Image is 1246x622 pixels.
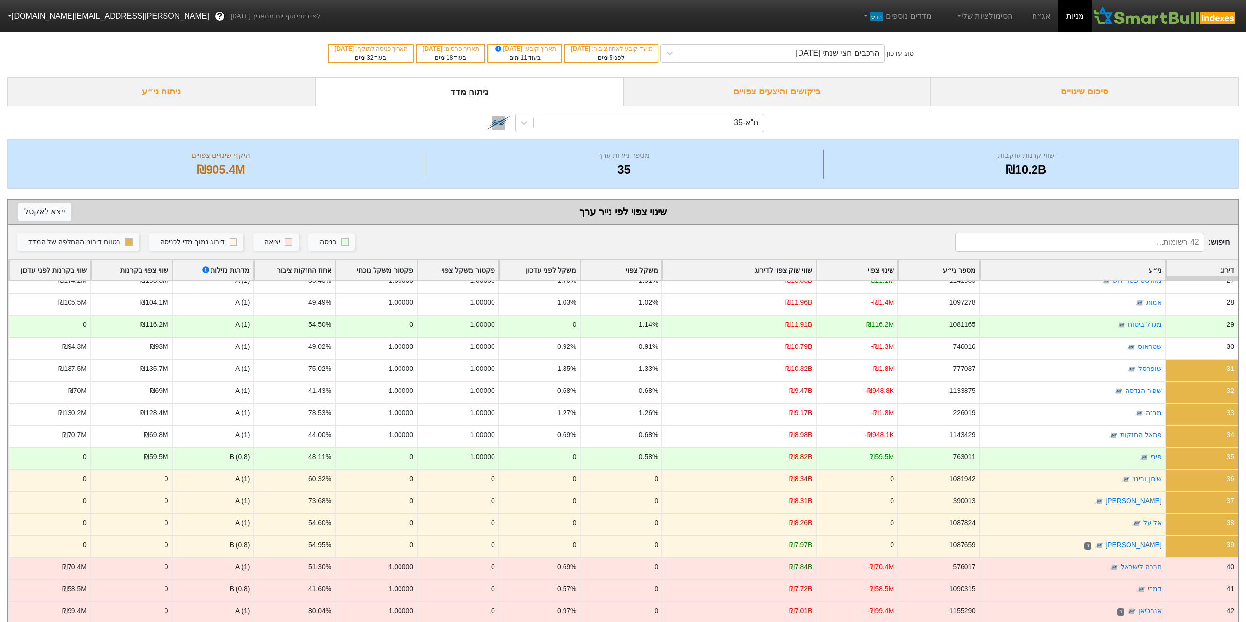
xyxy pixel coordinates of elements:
div: 35 [1227,452,1234,462]
div: 0.57% [557,584,576,594]
div: 0 [655,584,658,594]
img: tase link [1134,409,1144,418]
img: tase link [1135,299,1145,308]
div: 1.00000 [470,276,494,286]
img: tase link [1132,519,1142,529]
img: SmartBull [1092,6,1238,26]
div: 1097278 [949,298,976,308]
div: ₪137.5M [58,364,86,374]
a: אל על [1143,519,1162,527]
button: יציאה [253,233,299,251]
div: ₪13.05B [785,276,812,286]
div: 44.00% [308,430,331,440]
div: 0 [83,320,87,330]
div: 0 [409,540,413,550]
div: תאריך פרסום : [422,45,479,53]
div: ₪10.32B [785,364,812,374]
div: 0 [890,540,894,550]
span: 18 [447,54,453,61]
div: 41.43% [308,386,331,396]
div: 0 [491,540,495,550]
div: 0 [890,474,894,484]
div: 0.91% [639,342,658,352]
div: ₪69M [150,386,168,396]
a: נאוויטס פטר יהש [1113,277,1162,285]
div: 0.97% [557,606,576,616]
div: 42 [1227,606,1234,616]
div: 1143429 [949,430,976,440]
div: 75.02% [308,364,331,374]
a: שיכון ובינוי [1132,475,1162,483]
div: לפני ימים [570,53,652,62]
div: A (1) [172,381,254,403]
div: A (1) [172,403,254,425]
div: 1.00000 [389,562,413,572]
div: 0 [655,606,658,616]
div: Toggle SortBy [817,260,897,280]
div: 0 [655,562,658,572]
img: tase link [1094,497,1104,507]
span: [DATE] [334,46,355,52]
div: Toggle SortBy [254,260,335,280]
span: לפי נתוני סוף יום מתאריך [DATE] [231,11,320,21]
div: 1141969 [949,276,976,286]
div: 36 [1227,474,1234,484]
div: B (0.8) [172,579,254,601]
div: ₪116.2M [140,320,168,330]
div: תאריך כניסה לתוקף : [333,45,408,53]
div: 78.53% [308,408,331,418]
div: 0 [573,518,577,528]
span: ד [1084,542,1091,550]
div: 1.00000 [389,408,413,418]
img: tase link [1127,607,1137,617]
div: 0.68% [639,430,658,440]
div: A (1) [172,557,254,579]
span: 5 [610,54,613,61]
div: ₪135.7M [140,364,168,374]
div: 1.00000 [389,342,413,352]
div: מועד קובע לאחוז ציבור : [570,45,652,53]
div: 1.27% [557,408,576,418]
img: tase link [1117,321,1127,330]
div: 0 [890,496,894,506]
div: ₪130.2M [58,408,86,418]
div: 54.50% [308,320,331,330]
div: ₪9.17B [789,408,812,418]
div: 32 [1227,386,1234,396]
div: 1.00000 [389,276,413,286]
div: ₪11.91B [785,320,812,330]
div: 54.95% [308,540,331,550]
div: 0 [165,496,168,506]
div: 763011 [953,452,975,462]
div: Toggle SortBy [173,260,254,280]
div: Toggle SortBy [581,260,661,280]
div: 0 [573,540,577,550]
div: 41 [1227,584,1234,594]
div: ₪8.26B [789,518,812,528]
a: אמות [1146,299,1162,307]
div: 0 [655,474,658,484]
div: שינוי צפוי לפי נייר ערך [18,205,1228,219]
div: 0 [83,496,87,506]
div: 34 [1227,430,1234,440]
div: 33 [1227,408,1234,418]
a: דמרי [1148,585,1162,593]
div: 1.26% [639,408,658,418]
div: בעוד ימים [422,53,479,62]
div: 1087659 [949,540,976,550]
div: היקף שינויים צפויים [20,150,422,161]
div: -₪1.8M [871,408,894,418]
a: שופרסל [1138,365,1162,373]
div: 1.00000 [470,452,494,462]
div: 39 [1227,540,1234,550]
span: ד [1117,608,1124,616]
div: 49.49% [308,298,331,308]
div: יציאה [264,237,280,248]
a: שפיר הנדסה [1125,387,1162,395]
img: tase link [1109,431,1119,440]
div: Toggle SortBy [898,260,979,280]
div: 0 [491,474,495,484]
div: 746016 [953,342,975,352]
div: 0 [165,584,168,594]
div: ₪70M [68,386,87,396]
